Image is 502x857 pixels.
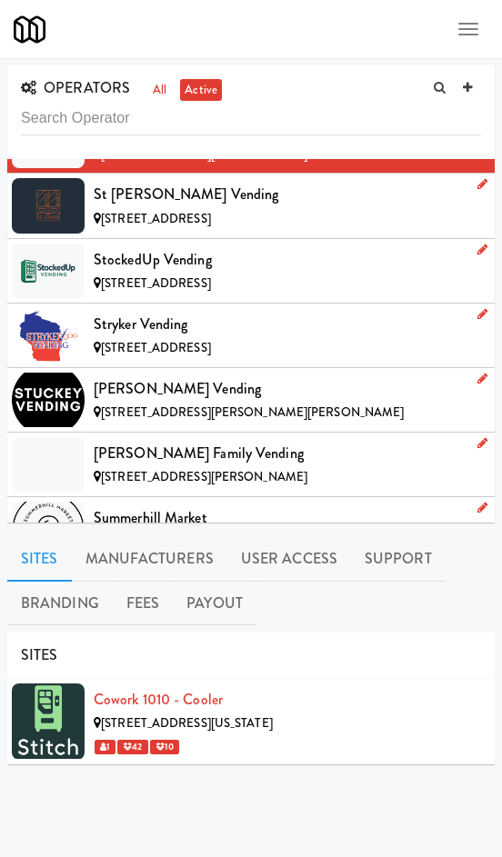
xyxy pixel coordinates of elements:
[94,311,481,338] div: Stryker Vending
[101,468,307,485] span: [STREET_ADDRESS][PERSON_NAME]
[94,504,481,532] div: Summerhill Market
[72,536,227,582] a: Manufacturers
[21,644,58,665] span: SITES
[21,77,130,98] span: OPERATORS
[7,368,495,433] li: [PERSON_NAME] Vending[STREET_ADDRESS][PERSON_NAME][PERSON_NAME]
[101,339,211,356] span: [STREET_ADDRESS]
[94,181,481,208] div: St [PERSON_NAME] Vending
[7,536,72,582] a: Sites
[180,79,222,102] a: active
[113,581,173,626] a: Fees
[94,246,481,274] div: StockedUp Vending
[351,536,446,582] a: Support
[21,102,481,135] input: Search Operator
[94,689,223,710] a: Cowork 1010 - Cooler
[7,497,495,562] li: Summerhill Market[STREET_ADDRESS]
[95,740,115,754] span: 1
[148,79,171,102] a: all
[7,304,495,368] li: Stryker Vending[STREET_ADDRESS]
[101,714,273,732] span: [STREET_ADDRESS][US_STATE]
[14,14,45,45] img: Micromart
[7,581,113,626] a: Branding
[117,740,147,754] span: 42
[101,210,211,227] span: [STREET_ADDRESS]
[94,440,481,467] div: [PERSON_NAME] Family Vending
[173,581,256,626] a: Payout
[101,404,404,421] span: [STREET_ADDRESS][PERSON_NAME][PERSON_NAME]
[94,375,481,403] div: [PERSON_NAME] Vending
[150,740,179,754] span: 10
[7,174,495,238] li: St [PERSON_NAME] Vending[STREET_ADDRESS]
[7,239,495,304] li: StockedUp Vending[STREET_ADDRESS]
[101,274,211,292] span: [STREET_ADDRESS]
[227,536,351,582] a: User Access
[101,145,307,163] span: [STREET_ADDRESS][PERSON_NAME]
[7,433,495,497] li: [PERSON_NAME] Family Vending[STREET_ADDRESS][PERSON_NAME]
